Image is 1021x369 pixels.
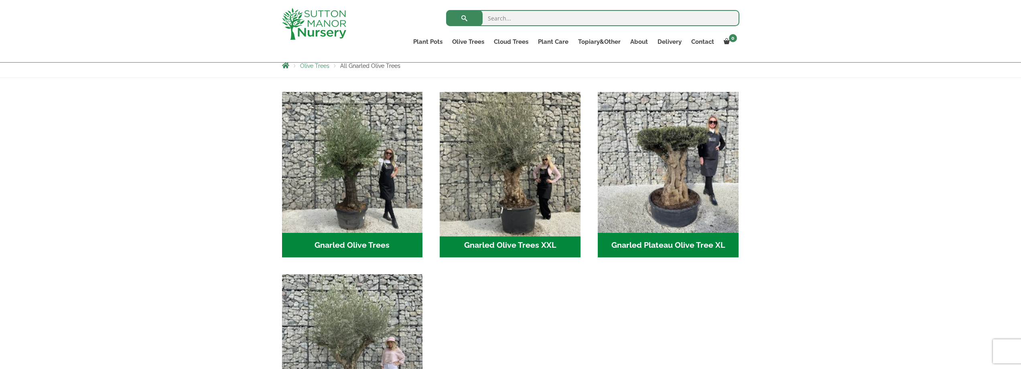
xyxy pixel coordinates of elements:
[446,10,739,26] input: Search...
[653,36,686,47] a: Delivery
[686,36,719,47] a: Contact
[282,92,423,233] img: Gnarled Olive Trees
[598,233,739,258] h2: Gnarled Plateau Olive Tree XL
[282,92,423,257] a: Visit product category Gnarled Olive Trees
[489,36,533,47] a: Cloud Trees
[440,92,581,257] a: Visit product category Gnarled Olive Trees XXL
[533,36,573,47] a: Plant Care
[447,36,489,47] a: Olive Trees
[300,63,329,69] a: Olive Trees
[282,8,346,40] img: logo
[282,233,423,258] h2: Gnarled Olive Trees
[440,233,581,258] h2: Gnarled Olive Trees XXL
[408,36,447,47] a: Plant Pots
[282,62,739,69] nav: Breadcrumbs
[573,36,625,47] a: Topiary&Other
[598,92,739,257] a: Visit product category Gnarled Plateau Olive Tree XL
[719,36,739,47] a: 0
[729,34,737,42] span: 0
[598,92,739,233] img: Gnarled Plateau Olive Tree XL
[436,88,584,236] img: Gnarled Olive Trees XXL
[340,63,400,69] span: All Gnarled Olive Trees
[625,36,653,47] a: About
